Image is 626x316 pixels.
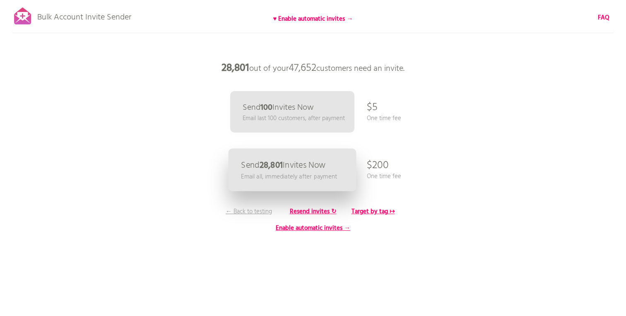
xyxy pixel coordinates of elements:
[290,207,337,217] b: Resend invites ↻
[367,114,401,123] p: One time fee
[243,114,345,123] p: Email last 100 customers, after payment
[260,101,272,114] b: 100
[352,207,395,217] b: Target by tag ↦
[243,104,314,112] p: Send Invites Now
[276,223,350,233] b: Enable automatic invites →
[598,13,609,23] b: FAQ
[367,153,389,178] p: $200
[289,60,316,77] span: 47,652
[260,159,283,172] b: 28,801
[37,5,131,26] p: Bulk Account Invite Sender
[230,91,354,133] a: Send100Invites Now Email last 100 customers, after payment
[367,95,378,120] p: $5
[598,13,609,22] a: FAQ
[241,172,337,181] p: Email all, immediately after payment
[241,161,325,170] p: Send Invites Now
[367,172,401,181] p: One time fee
[229,149,356,191] a: Send28,801Invites Now Email all, immediately after payment
[189,56,437,81] p: out of your customers need an invite.
[273,14,353,24] b: ♥ Enable automatic invites →
[218,207,280,216] p: ← Back to testing
[222,60,249,77] b: 28,801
